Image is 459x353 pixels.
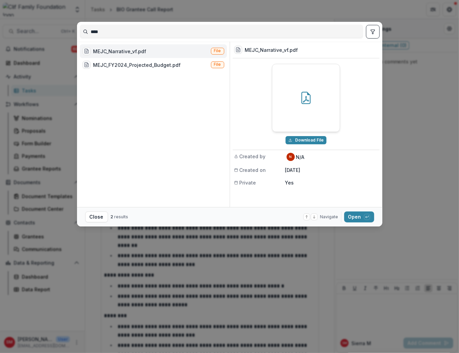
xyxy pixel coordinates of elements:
span: Navigate [320,214,338,220]
p: N/A [296,153,305,161]
span: File [214,62,221,67]
span: Created on [240,166,266,174]
div: N/A [289,155,292,159]
button: Close [85,211,108,222]
div: MEJC_FY2024_Projected_Budget.pdf [93,61,181,69]
span: 2 [111,214,113,219]
div: MEJC_Narrative_vf.pdf [93,48,147,55]
span: results [114,214,128,219]
p: [DATE] [285,166,378,174]
span: File [214,48,221,53]
span: Created by [240,153,266,160]
button: Download MEJC_Narrative_vf.pdf [286,136,326,144]
span: Private [240,179,256,186]
button: Open [344,211,374,222]
button: toggle filters [366,25,380,39]
p: Yes [285,179,378,186]
h3: MEJC_Narrative_vf.pdf [245,46,298,54]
